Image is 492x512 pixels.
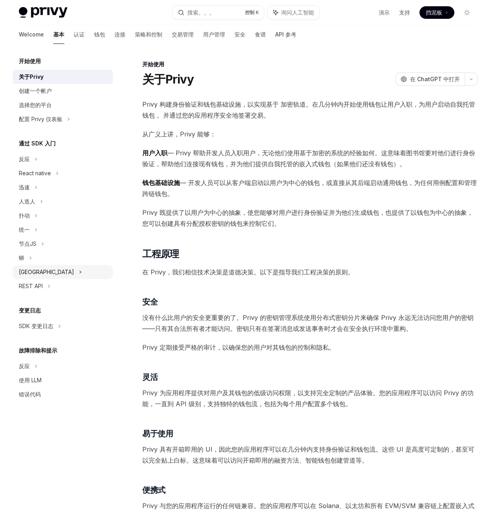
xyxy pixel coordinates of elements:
[19,183,30,192] div: 迅速
[74,31,85,38] font: 认证
[19,72,44,82] div: 关于Privy
[275,31,296,38] font: API 参考
[142,179,180,187] strong: 钱包基础设施
[142,485,165,496] span: 便携式
[399,9,410,16] a: 支持
[142,147,478,169] span: — Privy 帮助开发人员入职用户，无论他们使用基于加密的系统的经验如何。这意味着图书馆要对他们进行身份验证，帮助他们连接现有钱包，并为他们提供自我托管的嵌入式钱包（如果他们还没有钱包）。
[19,253,24,263] div: 蟒
[172,31,194,38] font: 交易管理
[19,25,44,44] a: Welcome
[379,9,390,16] a: 演示
[142,207,478,229] span: Privy 既提供了以用户为中心的抽象，使您能够对用户进行身份验证并为他们生成钱包，也提供了以钱包为中心的抽象，您可以创建具有分配授权密钥的钱包来控制它们。
[245,9,259,15] font: 控制 K
[19,100,52,110] div: 选择您的平台
[410,75,460,83] span: 在 ChatGPT 中打开
[142,248,179,260] span: 工程原理
[255,25,266,44] a: 食谱
[19,86,52,96] div: 创建一个帐户
[203,31,225,38] font: 用户管理
[19,281,43,291] div: REST API
[281,9,314,16] span: 询问人工智能
[19,321,53,331] div: SDK 变更日志
[19,376,42,385] div: 使用 LLM
[19,346,57,355] h5: 故障排除和提示
[142,296,158,307] span: 安全
[114,25,125,44] a: 连接
[94,25,105,44] a: 钱包
[142,177,478,199] span: — 开发人员可以从客户端启动以用户为中心的钱包，或直接从其后端启动通用钱包，为任何用例配置和管理跨链钱包。
[135,31,162,38] font: 策略和控制
[187,8,215,17] div: 搜索。。。
[419,6,454,19] a: 挡泥板
[255,31,266,38] font: 食谱
[19,239,36,249] div: 节点JS
[426,9,442,16] span: 挡泥板
[142,267,478,278] span: 在 Privy，我们相信技术决策是道德决策。以下是指导我们工程决策的原则。
[203,25,225,44] a: 用户管理
[142,72,194,86] h1: 关于Privy
[13,98,113,112] a: 选择您的平台
[172,25,194,44] a: 交易管理
[142,428,173,439] span: 易于使用
[19,306,41,315] h5: 变更日志
[94,31,105,38] font: 钱包
[19,267,74,277] div: [GEOGRAPHIC_DATA]
[19,56,41,66] h5: 开始使用
[19,197,35,206] div: 人造人
[19,154,30,164] div: 反应
[142,129,478,140] span: 从广义上讲，Privy 能够：
[19,225,30,234] div: 统一
[19,211,30,220] div: 扑动
[172,5,264,20] button: 搜索。。。控制 K
[19,390,41,399] div: 错误代码
[19,114,62,124] div: 配置 Privy 仪表板
[19,361,30,371] div: 反应
[19,139,56,148] h5: 通过 SDK 入门
[53,31,64,38] font: 基本
[142,372,158,383] span: 灵活
[53,25,64,44] a: 基本
[13,70,113,84] a: 关于Privy
[396,73,465,86] button: 在 ChatGPT 中打开
[234,25,245,44] a: 安全
[19,169,51,178] div: React native
[268,5,320,20] button: 询问人工智能
[13,373,113,387] a: 使用 LLM
[275,25,296,44] a: API 参考
[135,25,162,44] a: 策略和控制
[19,31,44,38] font: Welcome
[142,387,478,409] span: Privy 为应用程序提供对用户及其钱包的低级访问权限，以支持完全定制的产品体验。您的应用程序可以访问 Privy 的功能，一直到 API 级别，支持独特的钱包流，包括为每个用户配置多个钱包。
[19,7,67,18] img: light logo
[142,99,478,121] span: Privy 构建身份验证和钱包基础设施，以实现基于 加密轨道。在几分钟内开始使用钱包让用户入职，为用户启动自我托管钱包， 并通过您的应用程序安全地签署交易。
[142,342,478,353] span: Privy 定期接受严格的审计，以确保您的用户对其钱包的控制和隐私。
[142,312,478,334] span: 没有什么比用户的安全更重要的了。Privy 的密钥管理系统使用分布式密钥分片来确保 Privy 永远无法访问您用户的密钥——只有其合法所有者才能访问。密钥只有在签署消息或发送事务时才会在安全执行...
[142,60,478,68] div: 开始使用
[13,84,113,98] a: 创建一个帐户
[461,6,473,19] button: Toggle dark mode
[114,31,125,38] font: 连接
[142,149,167,157] strong: 用户入职
[234,31,245,38] font: 安全
[74,25,85,44] a: 认证
[142,444,478,466] span: Privy 具有开箱即用的 UI，因此您的应用程序可以在几分钟内支持身份验证和钱包流。这些 UI 是高度可定制的，甚至可以完全贴上白标。这意味着可以访问开箱即用的融资方法、智能钱包创建管道等。
[13,387,113,401] a: 错误代码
